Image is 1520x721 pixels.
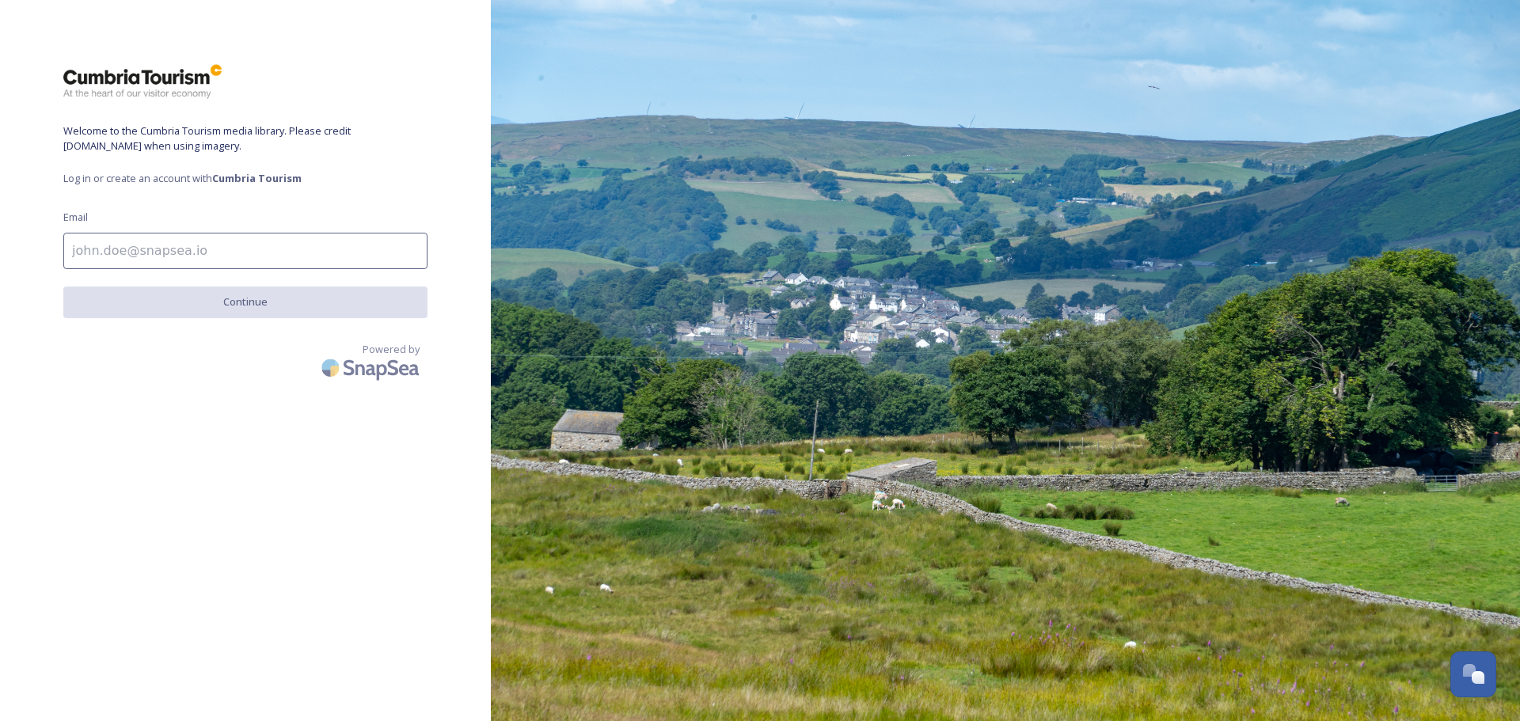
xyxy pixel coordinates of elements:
[63,123,427,154] span: Welcome to the Cumbria Tourism media library. Please credit [DOMAIN_NAME] when using imagery.
[212,171,302,185] strong: Cumbria Tourism
[363,342,420,357] span: Powered by
[317,349,427,386] img: SnapSea Logo
[63,233,427,269] input: john.doe@snapsea.io
[63,210,88,225] span: Email
[1450,651,1496,697] button: Open Chat
[63,287,427,317] button: Continue
[63,171,427,186] span: Log in or create an account with
[63,63,222,100] img: ct_logo.png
